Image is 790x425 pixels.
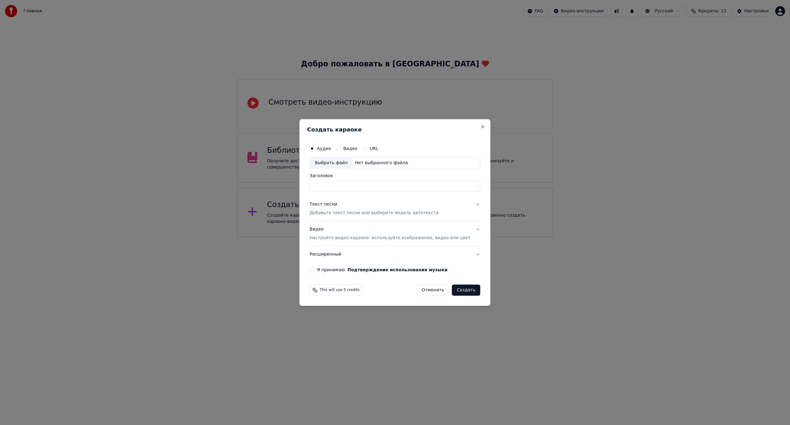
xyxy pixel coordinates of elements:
[310,202,337,208] div: Текст песни
[320,288,360,293] span: This will use 5 credits
[347,268,447,272] button: Я принимаю
[310,235,470,241] p: Настройте видео караоке: используйте изображение, видео или цвет
[310,227,470,241] div: Видео
[310,197,480,221] button: Текст песниДобавьте текст песни или выберите модель автотекста
[352,160,410,166] div: Нет выбранного файла
[343,146,357,151] label: Видео
[310,222,480,246] button: ВидеоНастройте видео караоке: используйте изображение, видео или цвет
[452,285,480,296] button: Создать
[416,285,449,296] button: Отменить
[310,174,480,178] label: Заголовок
[317,146,331,151] label: Аудио
[310,210,439,216] p: Добавьте текст песни или выберите модель автотекста
[370,146,378,151] label: URL
[310,246,480,262] button: Расширенный
[317,268,447,272] label: Я принимаю
[310,157,352,169] div: Выбрать файл
[307,127,483,132] h2: Создать караоке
